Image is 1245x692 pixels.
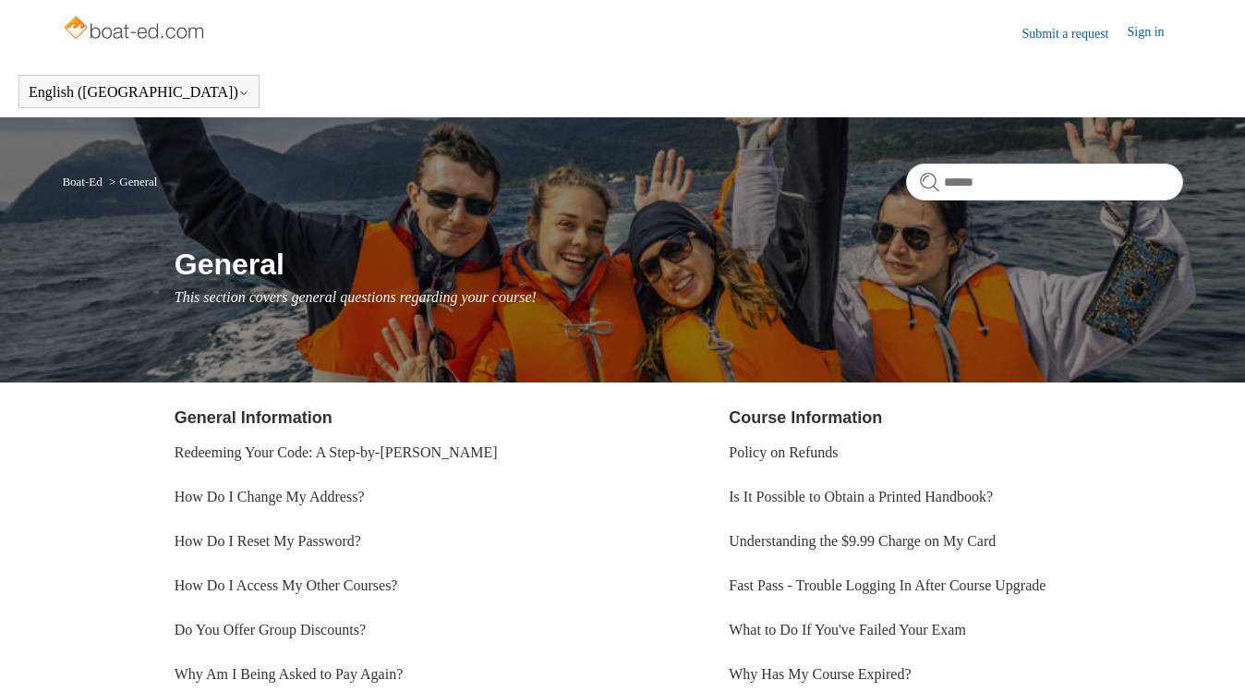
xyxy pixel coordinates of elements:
a: Is It Possible to Obtain a Printed Handbook? [729,489,993,504]
a: How Do I Reset My Password? [175,533,361,549]
a: Submit a request [1021,24,1127,43]
a: What to Do If You've Failed Your Exam [729,622,966,637]
a: Understanding the $9.99 Charge on My Card [729,533,996,549]
img: Boat-Ed Help Center home page [62,11,209,48]
h1: General [175,242,1183,286]
a: Boat-Ed [62,175,102,188]
a: Do You Offer Group Discounts? [175,622,366,637]
a: Fast Pass - Trouble Logging In After Course Upgrade [729,577,1046,593]
li: General [105,175,157,188]
a: Why Has My Course Expired? [729,666,911,682]
a: How Do I Access My Other Courses? [175,577,398,593]
a: Sign in [1128,22,1183,44]
p: This section covers general questions regarding your course! [175,286,1183,309]
a: Policy on Refunds [729,444,838,460]
a: General Information [175,408,332,427]
div: Live chat [1183,630,1231,678]
li: Boat-Ed [62,175,105,188]
a: Course Information [729,408,882,427]
button: English ([GEOGRAPHIC_DATA]) [29,84,249,101]
a: Redeeming Your Code: A Step-by-[PERSON_NAME] [175,444,498,460]
input: Search [906,164,1183,200]
a: How Do I Change My Address? [175,489,365,504]
a: Why Am I Being Asked to Pay Again? [175,666,404,682]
